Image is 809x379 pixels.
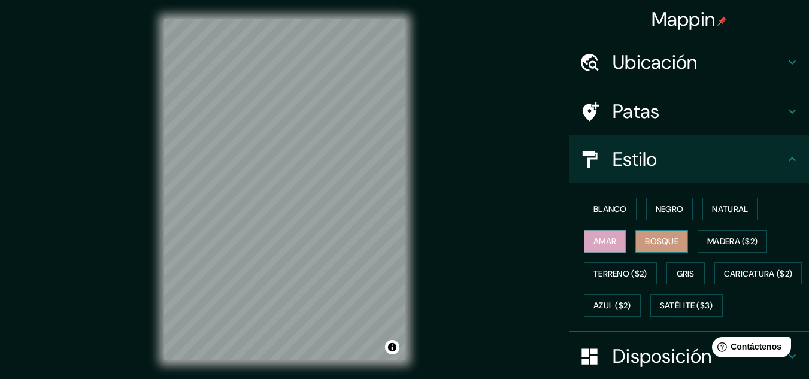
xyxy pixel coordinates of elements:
[702,332,796,366] iframe: Lanzador de widgets de ayuda
[613,99,660,124] font: Patas
[717,16,727,26] img: pin-icon.png
[660,301,713,311] font: Satélite ($3)
[724,268,793,279] font: Caricatura ($2)
[584,294,641,317] button: Azul ($2)
[593,204,627,214] font: Blanco
[584,262,657,285] button: Terreno ($2)
[666,262,705,285] button: Gris
[712,204,748,214] font: Natural
[714,262,802,285] button: Caricatura ($2)
[677,268,695,279] font: Gris
[584,230,626,253] button: Amar
[702,198,758,220] button: Natural
[613,147,657,172] font: Estilo
[656,204,684,214] font: Negro
[613,50,698,75] font: Ubicación
[593,268,647,279] font: Terreno ($2)
[635,230,688,253] button: Bosque
[584,198,637,220] button: Blanco
[593,301,631,311] font: Azul ($2)
[613,344,711,369] font: Disposición
[385,340,399,354] button: Activar o desactivar atribución
[650,294,723,317] button: Satélite ($3)
[707,236,758,247] font: Madera ($2)
[164,19,405,360] canvas: Mapa
[593,236,616,247] font: Amar
[645,236,678,247] font: Bosque
[698,230,767,253] button: Madera ($2)
[569,87,809,135] div: Patas
[569,135,809,183] div: Estilo
[652,7,716,32] font: Mappin
[646,198,693,220] button: Negro
[569,38,809,86] div: Ubicación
